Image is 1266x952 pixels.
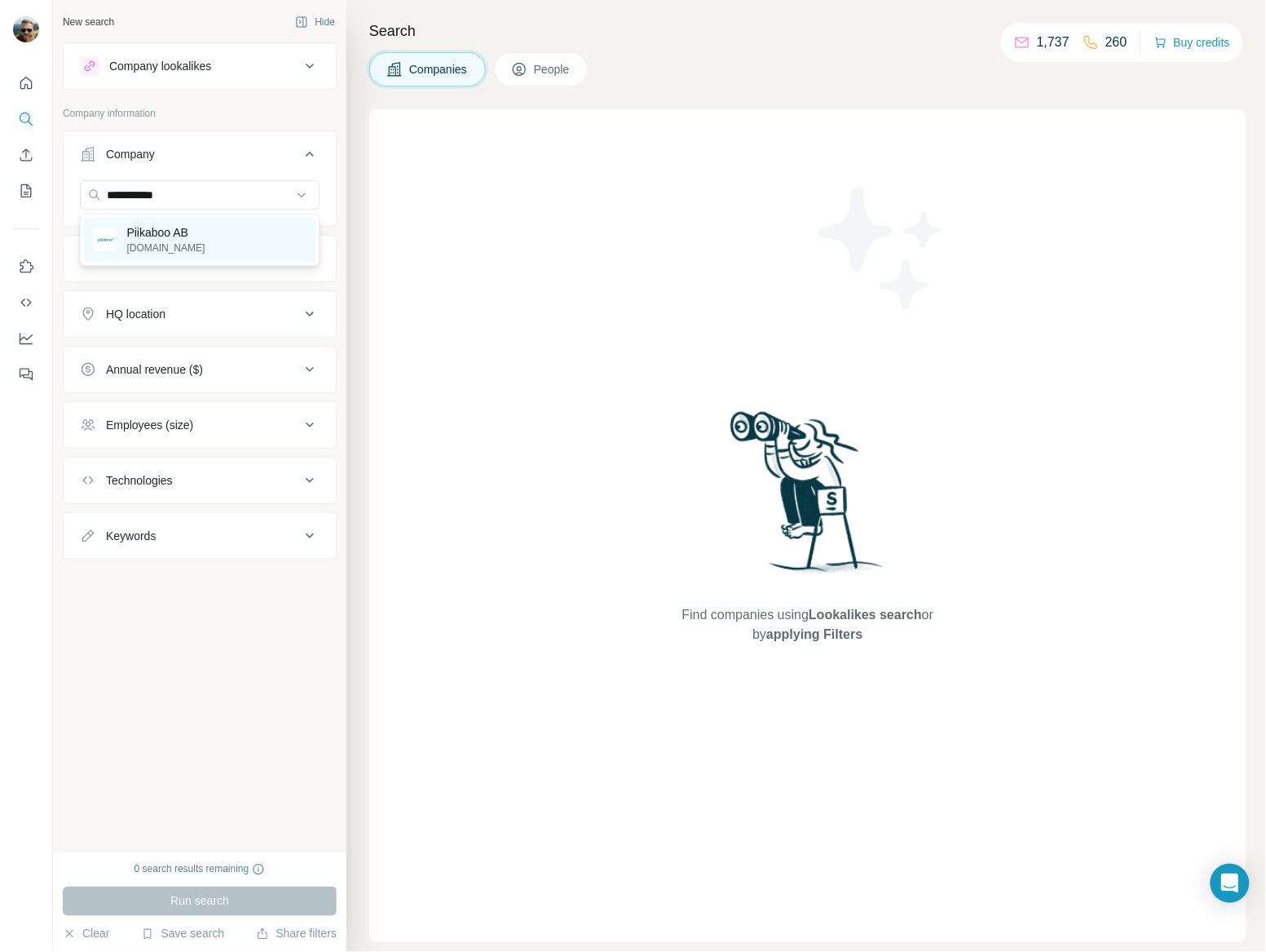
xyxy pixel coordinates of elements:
div: New search [63,15,114,29]
button: Clear [63,926,109,942]
button: Enrich CSV [13,140,39,170]
img: Surfe Illustration - Woman searching with binoculars [723,407,893,589]
p: Piikaboo AB [126,224,205,241]
p: 1,737 [1037,33,1070,52]
div: Company [106,146,155,162]
button: Technologies [64,461,336,500]
span: People [534,61,571,77]
p: Company information [63,106,337,121]
button: Company lookalikes [64,46,336,86]
button: Keywords [64,516,336,556]
button: Dashboard [13,324,39,353]
span: Companies [409,61,469,77]
button: Employees (size) [64,405,336,445]
p: [DOMAIN_NAME] [126,241,205,255]
div: Open Intercom Messenger [1211,864,1250,903]
div: Annual revenue ($) [106,361,203,378]
button: Save search [141,926,224,942]
img: Avatar [13,16,39,42]
button: Quick start [13,69,39,98]
button: Use Surfe API [13,288,39,317]
button: Use Surfe on LinkedIn [13,252,39,281]
button: Hide [284,10,346,34]
button: Company [64,135,336,180]
h4: Search [369,20,1246,42]
p: 260 [1105,33,1127,52]
span: Find companies using or by [677,605,938,644]
button: Feedback [13,360,39,389]
img: Surfe Illustration - Stars [808,175,955,321]
span: Lookalikes search [809,608,922,622]
div: 0 search results remaining [135,862,266,877]
img: Piikaboo AB [94,228,117,251]
span: applying Filters [766,627,862,641]
div: Technologies [106,472,173,489]
div: HQ location [106,306,165,322]
button: Share filters [256,926,337,942]
div: Company lookalikes [109,58,211,74]
div: Keywords [106,528,156,544]
button: HQ location [64,294,336,334]
div: Employees (size) [106,417,193,433]
button: Industry [64,239,336,278]
button: My lists [13,176,39,206]
button: Buy credits [1154,31,1230,54]
button: Search [13,104,39,134]
button: Annual revenue ($) [64,350,336,389]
